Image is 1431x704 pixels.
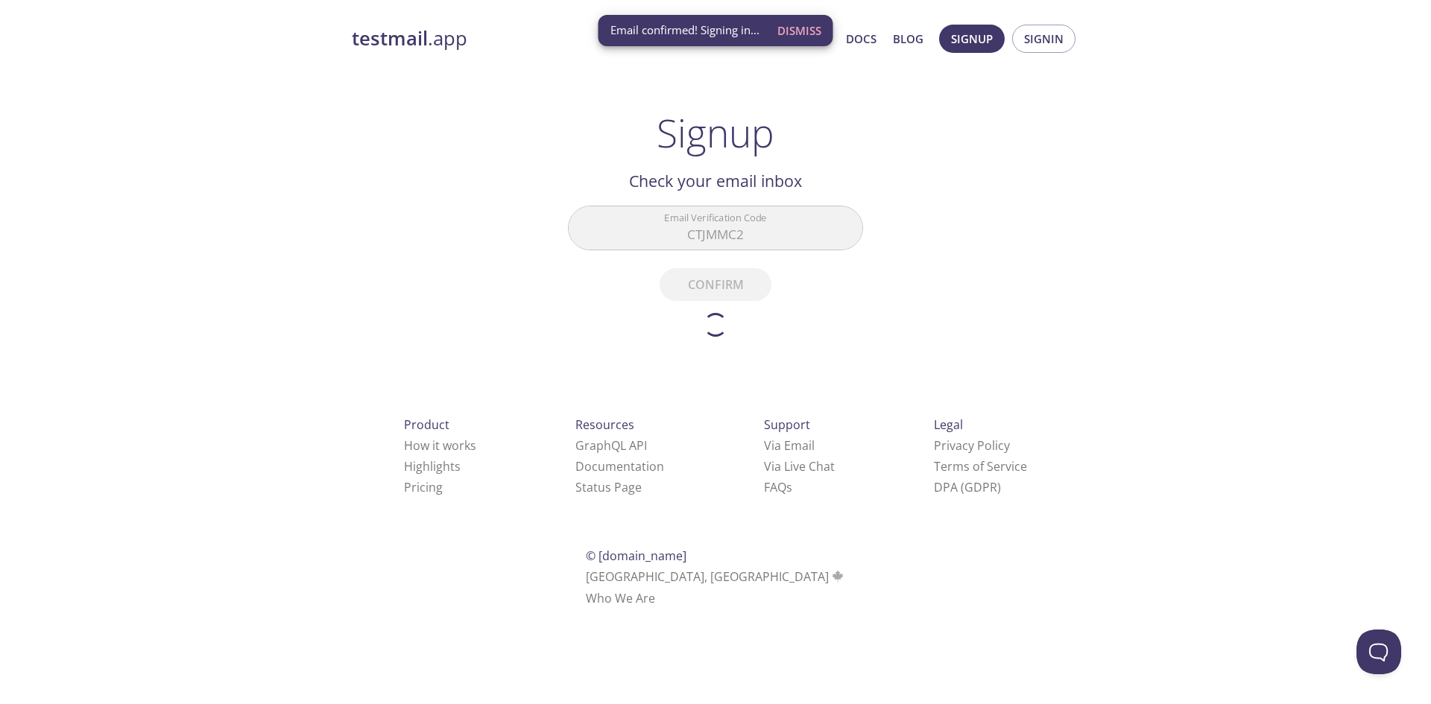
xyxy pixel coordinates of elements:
a: FAQ [764,479,792,495]
a: Docs [846,29,876,48]
span: s [786,479,792,495]
a: Who We Are [586,590,655,606]
h1: Signup [657,110,774,155]
button: Signin [1012,25,1075,53]
a: Blog [893,29,923,48]
span: Signin [1024,29,1064,48]
iframe: Help Scout Beacon - Open [1356,630,1401,674]
a: Status Page [575,479,642,495]
span: Product [404,416,449,433]
a: testmail.app [352,26,702,51]
button: Dismiss [771,16,827,45]
a: GraphQL API [575,437,647,454]
a: How it works [404,437,476,454]
a: Terms of Service [934,458,1027,475]
a: Privacy Policy [934,437,1010,454]
span: © [DOMAIN_NAME] [586,548,686,564]
a: Via Live Chat [764,458,835,475]
a: Via Email [764,437,815,454]
h2: Check your email inbox [568,168,863,194]
a: Highlights [404,458,461,475]
a: DPA (GDPR) [934,479,1001,495]
span: Legal [934,416,963,433]
a: Documentation [575,458,664,475]
button: Signup [939,25,1005,53]
strong: testmail [352,25,428,51]
span: Email confirmed! Signing in... [610,22,759,38]
span: Signup [951,29,993,48]
span: Dismiss [777,21,821,40]
a: Pricing [404,479,443,495]
span: Support [764,416,810,433]
span: Resources [575,416,634,433]
span: [GEOGRAPHIC_DATA], [GEOGRAPHIC_DATA] [586,568,846,585]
